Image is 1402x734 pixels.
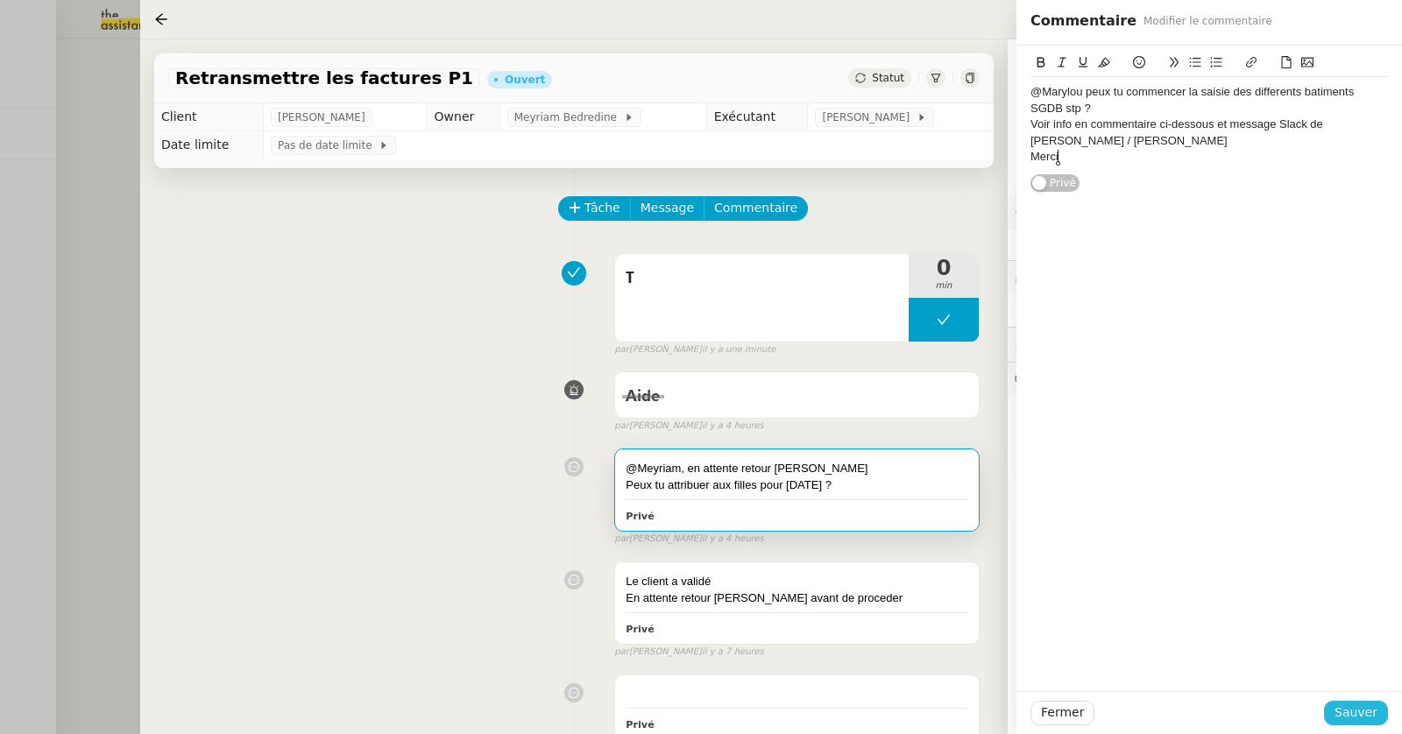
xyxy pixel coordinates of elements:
[1030,9,1136,33] span: Commentaire
[822,109,916,126] span: [PERSON_NAME]
[626,719,654,730] b: Privé
[1050,174,1076,192] span: Privé
[626,460,968,477] div: @Meyriam, en attente retour [PERSON_NAME]
[1041,702,1084,723] span: Fermer
[1144,12,1272,30] span: Modifier le commentaire
[702,645,764,660] span: il y a 7 heures
[1015,268,1129,288] span: 🔐
[614,645,629,660] span: par
[1008,194,1402,229] div: ⚙️Procédures
[514,109,624,126] span: Meyriam Bedredine
[1030,84,1388,116] div: @Marylou peux tu commencer la saisie des differents batiments SGDB stp ?
[909,258,979,279] span: 0
[626,573,968,590] div: Le client a validé
[1015,337,1149,351] span: ⏲️
[626,589,968,607] div: En attente retour [PERSON_NAME] avant de proceder
[641,198,694,218] span: Message
[872,72,904,84] span: Statut
[626,476,968,494] div: Peux tu attribuer aux filles pour [DATE] ?
[1030,116,1388,149] div: Voir info en commentaire ci-dessous et message Slack de [PERSON_NAME] / [PERSON_NAME]
[614,342,775,357] small: [PERSON_NAME]
[175,69,473,87] span: Retransmettre les factures P1
[614,532,763,547] small: [PERSON_NAME]
[614,532,629,547] span: par
[1008,328,1402,362] div: ⏲️Tâches 127:42
[626,511,654,522] b: Privé
[154,131,263,159] td: Date limite
[614,645,763,660] small: [PERSON_NAME]
[702,532,764,547] span: il y a 4 heures
[278,109,365,126] span: [PERSON_NAME]
[626,389,660,405] span: Aide
[1030,701,1094,725] button: Fermer
[704,196,808,221] button: Commentaire
[714,198,797,218] span: Commentaire
[584,198,620,218] span: Tâche
[626,265,898,292] span: T
[1335,702,1377,723] span: Sauver
[706,103,808,131] td: Exécutant
[1015,201,1106,222] span: ⚙️
[702,342,775,357] span: il y a une minute
[558,196,631,221] button: Tâche
[626,624,654,635] b: Privé
[614,419,629,434] span: par
[614,342,629,357] span: par
[702,419,764,434] span: il y a 4 heures
[909,279,979,293] span: min
[1008,363,1402,397] div: 💬Commentaires 25
[630,196,705,221] button: Message
[505,74,545,85] div: Ouvert
[1324,701,1388,725] button: Sauver
[614,419,763,434] small: [PERSON_NAME]
[427,103,499,131] td: Owner
[1030,149,1388,165] div: Merci
[154,103,263,131] td: Client
[1030,174,1080,192] button: Privé
[1015,372,1165,386] span: 💬
[278,137,379,154] span: Pas de date limite
[1008,261,1402,295] div: 🔐Données client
